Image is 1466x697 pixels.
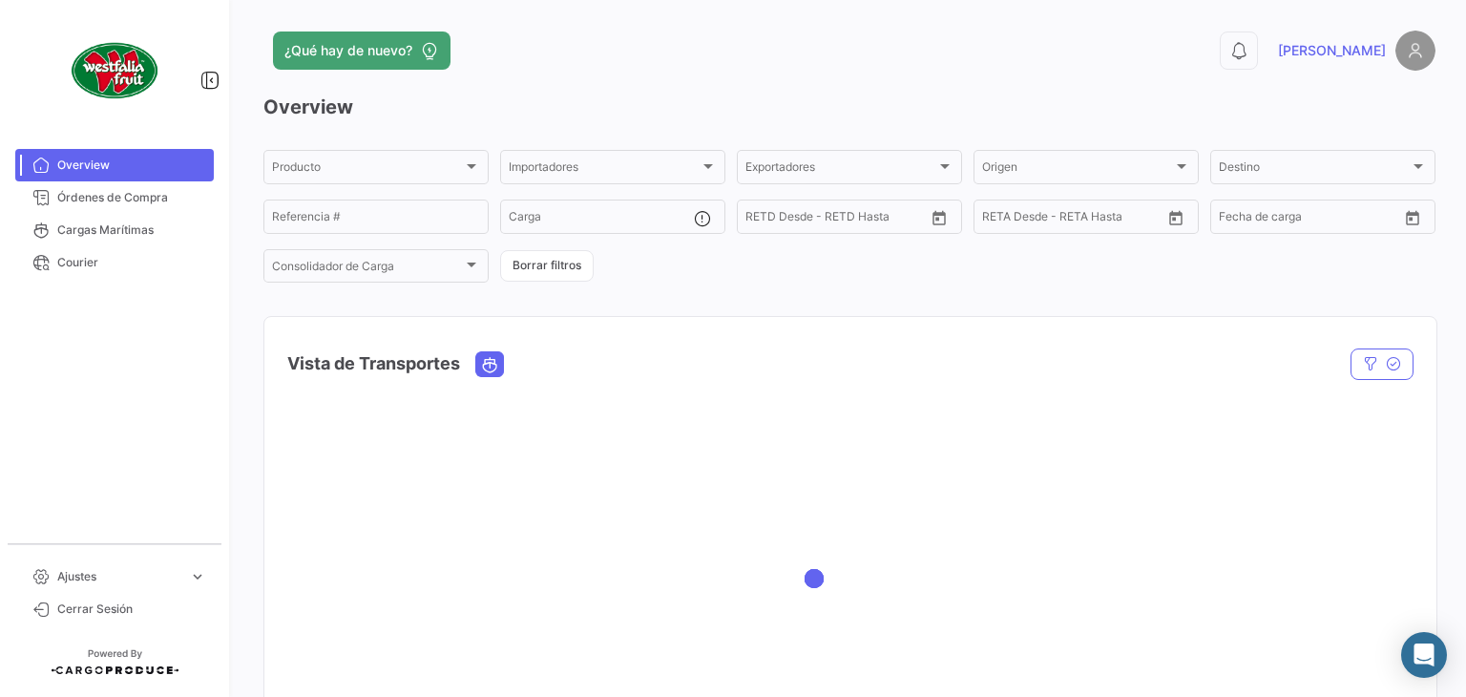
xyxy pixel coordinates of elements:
[1267,213,1352,226] input: Hasta
[67,23,162,118] img: client-50.png
[1162,203,1190,232] button: Open calendar
[57,568,181,585] span: Ajustes
[284,41,412,60] span: ¿Qué hay de nuevo?
[272,163,463,177] span: Producto
[57,254,206,271] span: Courier
[982,163,1173,177] span: Origen
[476,352,503,376] button: Ocean
[273,32,450,70] button: ¿Qué hay de nuevo?
[1030,213,1116,226] input: Hasta
[189,568,206,585] span: expand_more
[1401,632,1447,678] div: Abrir Intercom Messenger
[57,157,206,174] span: Overview
[500,250,594,282] button: Borrar filtros
[57,222,206,239] span: Cargas Marítimas
[509,163,700,177] span: Importadores
[57,189,206,206] span: Órdenes de Compra
[745,213,780,226] input: Desde
[1219,163,1410,177] span: Destino
[15,214,214,246] a: Cargas Marítimas
[793,213,879,226] input: Hasta
[57,601,206,618] span: Cerrar Sesión
[1398,203,1427,232] button: Open calendar
[272,263,463,276] span: Consolidador de Carga
[15,246,214,279] a: Courier
[287,350,460,377] h4: Vista de Transportes
[15,181,214,214] a: Órdenes de Compra
[1395,31,1435,71] img: placeholder-user.png
[745,163,936,177] span: Exportadores
[1219,213,1253,226] input: Desde
[15,149,214,181] a: Overview
[263,94,1435,120] h3: Overview
[925,203,953,232] button: Open calendar
[982,213,1016,226] input: Desde
[1278,41,1386,60] span: [PERSON_NAME]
